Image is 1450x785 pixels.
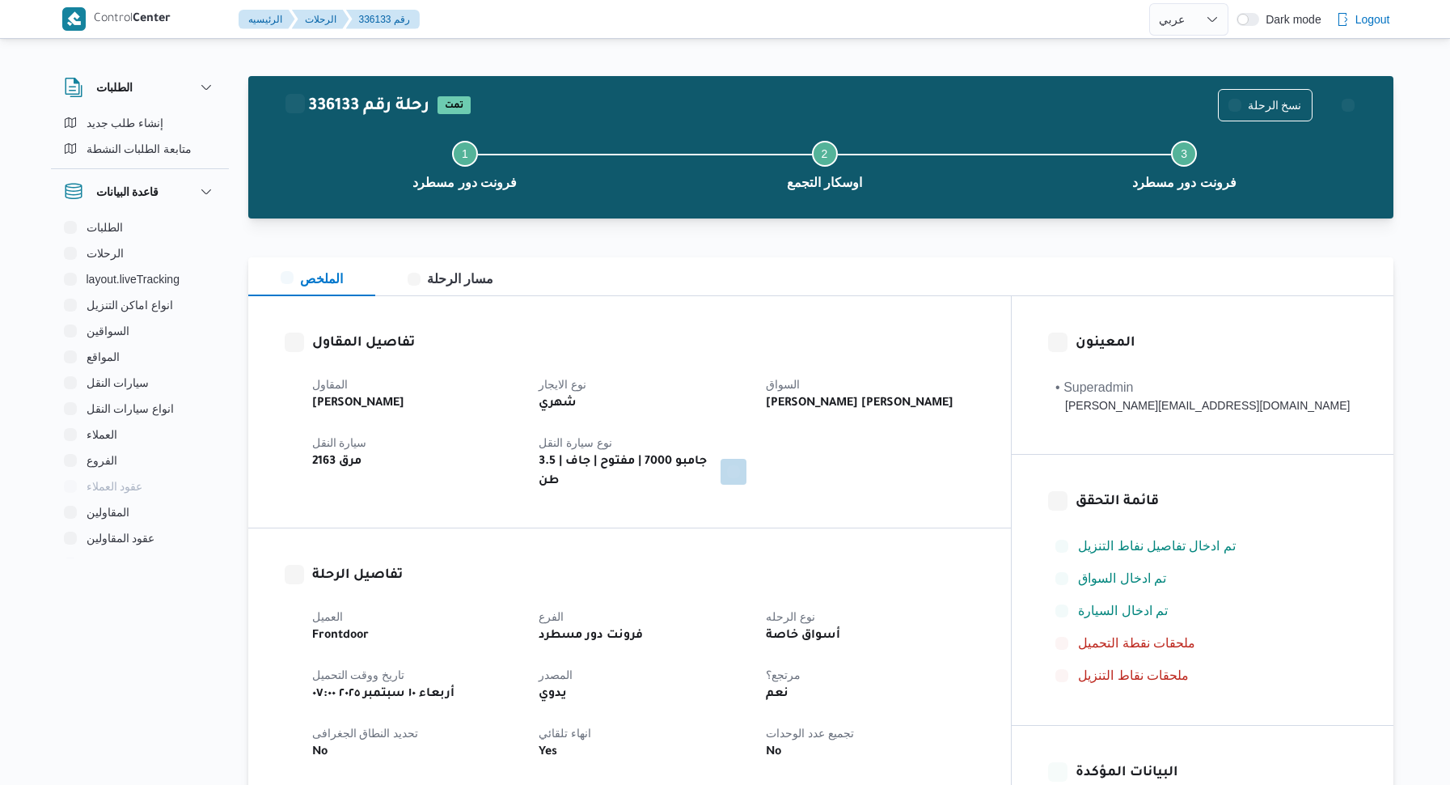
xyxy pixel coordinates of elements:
[57,110,222,136] button: إنشاء طلب جديد
[438,96,471,114] span: تمت
[539,685,567,704] b: يدوي
[87,373,150,392] span: سيارات النقل
[1078,569,1166,588] span: تم ادخال السواق
[1078,636,1195,650] span: ملحقات نقطة التحميل
[64,182,216,202] button: قاعدة البيانات
[87,244,124,263] span: الرحلات
[57,240,222,266] button: الرحلات
[462,147,468,160] span: 1
[312,452,361,472] b: مرق 2163
[822,147,828,160] span: 2
[87,347,120,367] span: المواقع
[1076,333,1356,354] h3: المعينون
[1055,397,1350,414] div: [PERSON_NAME][EMAIL_ADDRESS][DOMAIN_NAME]
[1078,539,1236,553] span: تم ادخال تفاصيل نفاط التنزيل
[1076,762,1356,784] h3: البيانات المؤكدة
[1049,630,1356,656] button: ملحقات نقطة التحميل
[1132,173,1237,193] span: فرونت دور مسطرد
[1055,378,1350,397] div: • Superadmin
[57,214,222,240] button: الطلبات
[539,394,577,414] b: شهري
[1078,601,1168,621] span: تم ادخال السيارة
[87,113,164,133] span: إنشاء طلب جديد
[766,626,840,646] b: أسواق خاصة
[412,173,517,193] span: فرونت دور مسطرد
[1078,571,1166,585] span: تم ادخال السواق
[539,727,591,740] span: انهاء تلقائي
[539,668,573,681] span: المصدر
[766,685,788,704] b: نعم
[87,269,180,289] span: layout.liveTracking
[1332,89,1364,121] button: Actions
[1049,663,1356,689] button: ملحقات نقاط التنزيل
[766,394,953,414] b: [PERSON_NAME] [PERSON_NAME]
[57,318,222,344] button: السواقين
[87,218,123,237] span: الطلبات
[1259,13,1321,26] span: Dark mode
[57,448,222,473] button: الفروع
[292,10,349,29] button: الرحلات
[312,668,405,681] span: تاريخ ووقت التحميل
[87,399,175,418] span: انواع سيارات النقل
[1078,537,1236,556] span: تم ادخال تفاصيل نفاط التنزيل
[239,10,295,29] button: الرئيسيه
[57,136,222,162] button: متابعة الطلبات النشطة
[57,499,222,525] button: المقاولين
[87,477,143,496] span: عقود العملاء
[1218,89,1313,121] button: نسخ الرحلة
[312,436,367,449] span: سيارة النقل
[87,528,155,548] span: عقود المقاولين
[1355,10,1390,29] span: Logout
[766,378,800,391] span: السواق
[1076,491,1356,513] h3: قائمة التحقق
[787,173,862,193] span: اوسكار التجمع
[539,436,612,449] span: نوع سيارة النقل
[87,295,174,315] span: انواع اماكن التنزيل
[1181,147,1187,160] span: 3
[312,565,975,587] h3: تفاصيل الرحلة
[1004,121,1364,206] button: فرونت دور مسطرد
[57,473,222,499] button: عقود العملاء
[96,182,159,202] h3: قاعدة البيانات
[57,422,222,448] button: العملاء
[312,743,328,762] b: No
[312,727,419,740] span: تحديد النطاق الجغرافى
[87,451,117,470] span: الفروع
[281,272,343,286] span: الملخص
[1078,604,1168,617] span: تم ادخال السيارة
[133,13,171,26] b: Center
[1049,598,1356,624] button: تم ادخال السيارة
[62,7,86,31] img: X8yXhbKr1z7QwAAAABJRU5ErkJggg==
[645,121,1004,206] button: اوسكار التجمع
[57,370,222,396] button: سيارات النقل
[87,139,192,159] span: متابعة الطلبات النشطة
[57,344,222,370] button: المواقع
[312,378,348,391] span: المقاول
[1078,668,1189,682] span: ملحقات نقاط التنزيل
[539,452,709,491] b: جامبو 7000 | مفتوح | جاف | 3.5 طن
[539,610,564,623] span: الفرع
[57,266,222,292] button: layout.liveTracking
[766,668,801,681] span: مرتجع؟
[285,96,429,117] h2: 336133 رحلة رقم
[312,333,975,354] h3: تفاصيل المقاول
[57,292,222,318] button: انواع اماكن التنزيل
[445,101,463,111] b: تمت
[57,551,222,577] button: اجهزة التليفون
[57,525,222,551] button: عقود المقاولين
[1248,95,1302,115] span: نسخ الرحلة
[312,610,343,623] span: العميل
[87,321,129,341] span: السواقين
[57,396,222,422] button: انواع سيارات النقل
[539,743,557,762] b: Yes
[87,503,129,522] span: المقاولين
[312,685,454,704] b: أربعاء ١٠ سبتمبر ٢٠٢٥ ٠٧:٠٠
[285,121,645,206] button: فرونت دور مسطرد
[766,743,781,762] b: No
[539,378,586,391] span: نوع الايجار
[96,78,133,97] h3: الطلبات
[1049,566,1356,592] button: تم ادخال السواق
[1049,533,1356,559] button: تم ادخال تفاصيل نفاط التنزيل
[1078,666,1189,685] span: ملحقات نقاط التنزيل
[1330,3,1397,36] button: Logout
